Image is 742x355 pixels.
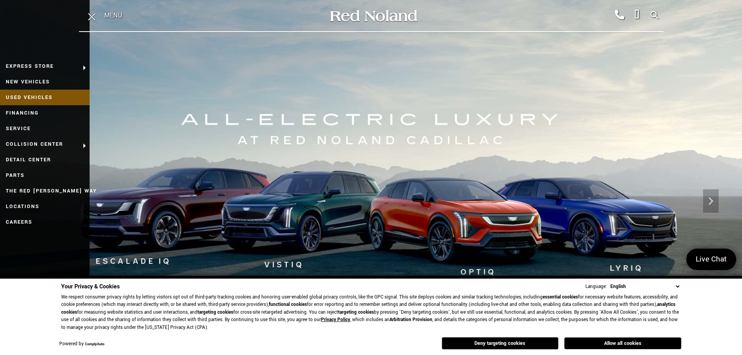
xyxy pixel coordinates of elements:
strong: functional cookies [269,301,307,308]
img: Red Noland Auto Group [328,9,418,23]
div: Next [703,189,719,213]
strong: analytics cookies [61,301,675,316]
span: Live Chat [692,254,731,265]
a: Live Chat [686,249,736,270]
select: Language Select [608,283,681,291]
a: ComplyAuto [85,342,104,347]
div: Powered by [59,342,104,347]
strong: essential cookies [543,294,578,300]
a: Privacy Policy [321,316,350,323]
button: Deny targeting cookies [442,337,559,350]
strong: targeting cookies [338,309,374,316]
button: Allow all cookies [564,337,681,349]
span: Your Privacy & Cookies [61,283,120,291]
strong: Arbitration Provision [390,316,432,323]
strong: targeting cookies [197,309,233,316]
p: We respect consumer privacy rights by letting visitors opt out of third-party tracking cookies an... [61,293,681,332]
div: Language: [585,284,607,289]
